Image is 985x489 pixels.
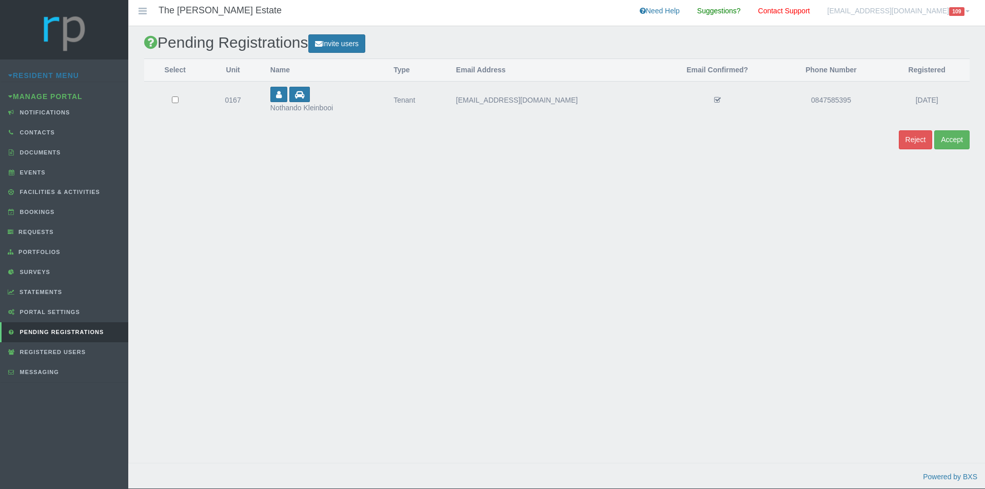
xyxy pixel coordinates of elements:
[17,189,100,195] span: Facilities & Activities
[778,59,884,82] th: Phone Number
[260,59,383,82] th: Name
[884,59,970,82] th: Registered
[144,34,970,53] h2: Pending Registrations
[657,59,778,82] th: Email Confirmed?
[17,129,55,135] span: Contacts
[206,59,260,82] th: Unit
[923,473,977,481] a: Powered by BXS
[17,149,61,155] span: Documents
[8,92,83,101] a: Manage Portal
[383,82,446,119] td: Tenant
[270,102,373,114] div: Nothando Kleinbooi
[17,329,104,335] span: Pending Registrations
[899,130,933,149] button: Reject
[17,289,62,295] span: Statements
[308,34,366,53] a: Invite users
[949,7,964,16] span: 109
[16,229,54,235] span: Requests
[17,349,86,355] span: Registered Users
[17,309,80,315] span: Portal Settings
[17,369,59,375] span: Messaging
[383,59,446,82] th: Type
[16,249,61,255] span: Portfolios
[17,109,70,115] span: Notifications
[8,71,79,80] a: Resident Menu
[144,59,206,82] th: Select
[446,82,657,119] td: [EMAIL_ADDRESS][DOMAIN_NAME]
[884,82,970,119] td: [DATE]
[17,169,46,175] span: Events
[778,82,884,119] td: 0847585395
[17,269,50,275] span: Surveys
[446,59,657,82] th: Email Address
[159,6,282,16] h4: The [PERSON_NAME] Estate
[934,130,970,149] button: Accept
[206,82,260,119] td: 0167
[17,209,55,215] span: Bookings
